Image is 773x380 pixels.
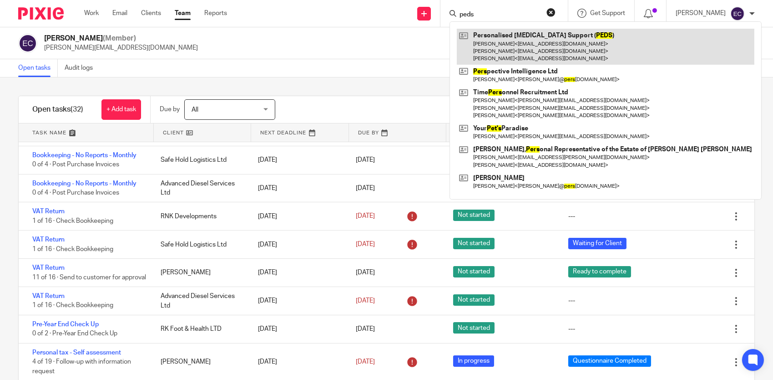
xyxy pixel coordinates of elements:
a: Email [112,9,127,18]
div: Safe Hold Logistics Ltd [152,151,249,169]
img: svg%3E [18,34,37,53]
span: [DATE] [356,298,375,304]
button: Clear [546,8,556,17]
div: Advanced Diesel Services Ltd [152,287,249,315]
a: VAT Return [32,208,65,215]
div: [DATE] [249,353,346,371]
span: In progress [453,355,494,367]
span: 4 of 19 · Follow-up with information request [32,359,131,375]
span: [DATE] [356,326,375,332]
img: svg%3E [730,6,745,21]
span: 0 of 2 · Pre-Year End Check Up [32,331,117,337]
div: RK Foot & Health LTD [152,320,249,338]
span: 1 of 16 · Check Bookkeeping [32,218,113,224]
p: Due by [160,105,180,114]
a: Reports [204,9,227,18]
a: VAT Return [32,293,65,299]
span: Not started [453,238,495,249]
div: --- [568,324,575,334]
div: [DATE] [249,179,346,197]
span: Get Support [590,10,625,16]
span: 0 of 4 · Post Purchase Invoices [32,190,119,196]
div: [PERSON_NAME] [152,263,249,282]
span: [DATE] [356,359,375,365]
a: Bookkeeping - No Reports - Monthly [32,152,136,159]
span: Questionnaire Completed [568,355,651,367]
span: Waiting for Client [568,238,626,249]
span: 11 of 16 · Send to customer for approval [32,274,146,281]
input: Search [459,11,541,19]
span: 1 of 16 · Check Bookkeeping [32,303,113,309]
h1: Open tasks [32,105,83,114]
span: 0 of 4 · Post Purchase Invoices [32,161,119,168]
img: Pixie [18,7,64,20]
a: Clients [141,9,161,18]
a: Team [175,9,191,18]
p: [PERSON_NAME][EMAIL_ADDRESS][DOMAIN_NAME] [44,43,198,52]
div: [DATE] [249,320,346,338]
h2: [PERSON_NAME] [44,34,198,43]
span: [DATE] [356,213,375,220]
a: + Add task [101,99,141,120]
span: Not started [453,210,495,221]
a: Personal tax - Self assessment [32,349,121,356]
p: [PERSON_NAME] [676,9,726,18]
div: [DATE] [249,292,346,310]
div: [DATE] [249,236,346,254]
a: Work [84,9,99,18]
a: VAT Return [32,236,65,243]
span: (Member) [103,35,136,42]
div: --- [568,212,575,221]
a: Pre-Year End Check Up [32,321,99,328]
span: 1 of 16 · Check Bookkeeping [32,246,113,252]
span: [DATE] [356,185,375,191]
div: [DATE] [249,207,346,226]
a: Audit logs [65,59,100,77]
a: VAT Return [32,265,65,271]
div: --- [568,296,575,305]
span: Ready to complete [568,266,631,277]
span: All [192,107,198,113]
div: Advanced Diesel Services Ltd [152,175,249,202]
span: [DATE] [356,270,375,276]
span: Not started [453,266,495,277]
span: (32) [71,106,83,113]
div: [DATE] [249,151,346,169]
a: Bookkeeping - No Reports - Monthly [32,180,136,187]
span: [DATE] [356,241,375,248]
div: RNK Developments [152,207,249,226]
div: [DATE] [249,263,346,282]
span: [DATE] [356,157,375,163]
span: Not started [453,294,495,306]
a: Open tasks [18,59,58,77]
span: Not started [453,322,495,334]
div: Safe Hold Logistics Ltd [152,236,249,254]
div: [PERSON_NAME] [152,353,249,371]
